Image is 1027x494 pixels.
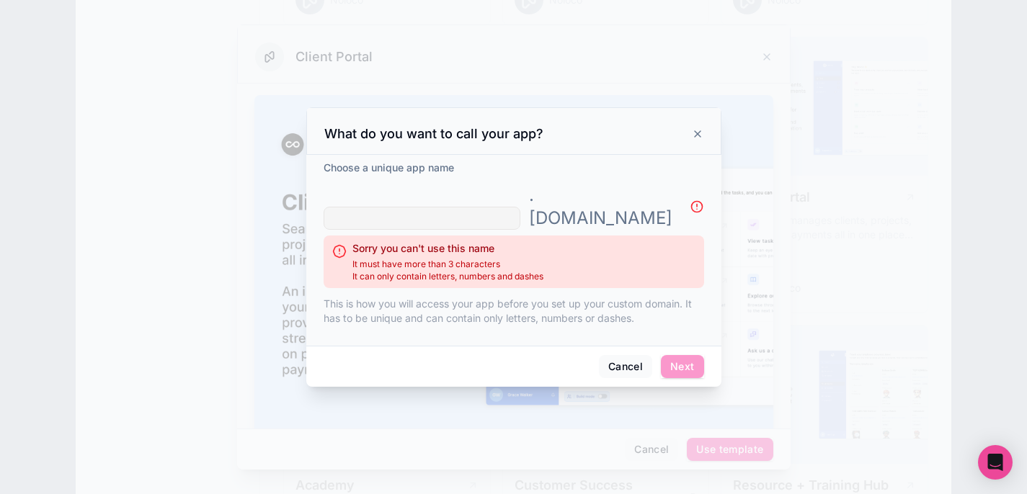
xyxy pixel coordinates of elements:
span: It must have more than 3 characters [352,259,543,270]
h3: What do you want to call your app? [324,125,543,143]
label: Choose a unique app name [324,161,454,175]
p: . [DOMAIN_NAME] [529,184,672,230]
h2: Sorry you can't use this name [352,241,543,256]
button: Cancel [599,355,652,378]
p: This is how you will access your app before you set up your custom domain. It has to be unique an... [324,297,704,325]
div: Open Intercom Messenger [978,445,1013,480]
span: It can only contain letters, numbers and dashes [352,271,543,282]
